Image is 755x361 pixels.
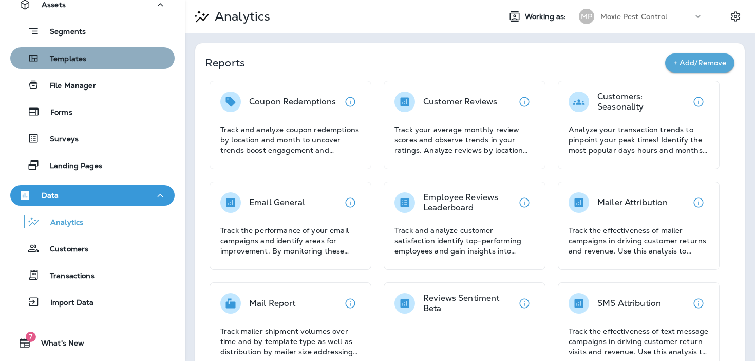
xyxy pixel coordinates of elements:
button: Customers [10,238,175,259]
button: View details [340,293,361,314]
button: View details [688,293,709,314]
button: Templates [10,47,175,69]
div: MP [579,9,594,24]
button: View details [340,192,361,213]
p: Analyze your transaction trends to pinpoint your peak times! Identify the most popular days hours... [569,124,709,155]
p: Landing Pages [40,161,102,171]
p: Mail Report [249,298,296,309]
p: Reports [205,56,665,70]
button: View details [514,92,535,112]
p: Templates [40,55,86,64]
button: + Add/Remove [665,53,734,73]
button: Forms [10,101,175,122]
button: View details [688,92,709,112]
p: Track the effectiveness of mailer campaigns in driving customer returns and revenue. Use this ana... [569,225,709,256]
button: View details [688,192,709,213]
p: Data [42,191,59,200]
p: Assets [42,1,66,9]
p: Employee Reviews Leaderboard [423,192,514,213]
p: Customers [40,245,88,255]
p: Analytics [40,218,83,228]
p: Track the performance of your email campaigns and identify areas for improvement. By monitoring t... [220,225,361,256]
button: View details [340,92,361,112]
p: Email General [249,197,305,208]
p: Surveys [40,135,79,145]
p: Segments [40,27,86,38]
p: Track mailer shipment volumes over time and by template type as well as distribution by mailer si... [220,326,361,357]
button: Import Data [10,291,175,313]
button: View details [514,293,535,314]
button: 7What's New [10,333,175,353]
button: Data [10,185,175,206]
button: Segments [10,20,175,42]
p: Mailer Attribution [597,197,668,208]
p: Customer Reviews [423,97,497,107]
p: Analytics [211,9,270,24]
p: Track the effectiveness of text message campaigns in driving customer return visits and revenue. ... [569,326,709,357]
span: Working as: [525,12,569,21]
span: What's New [31,339,84,351]
p: Forms [40,108,72,118]
span: 7 [26,332,36,342]
p: Customers: Seasonality [597,92,688,112]
button: Landing Pages [10,154,175,176]
p: Import Data [40,298,94,308]
button: File Manager [10,74,175,96]
p: SMS Attribution [597,298,661,309]
p: Reviews Sentiment Beta [423,293,514,314]
p: Track your average monthly review scores and observe trends in your ratings. Analyze reviews by l... [394,124,535,155]
button: View details [514,192,535,213]
p: Moxie Pest Control [600,12,668,21]
button: Transactions [10,264,175,286]
p: Track and analyze customer satisfaction identify top-performing employees and gain insights into ... [394,225,535,256]
p: Track and analyze coupon redemptions by location and month to uncover trends boost engagement and... [220,124,361,155]
button: Surveys [10,128,175,149]
button: Settings [726,7,745,26]
p: Coupon Redemptions [249,97,336,107]
button: Analytics [10,211,175,232]
p: Transactions [40,272,95,281]
p: File Manager [40,81,96,91]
